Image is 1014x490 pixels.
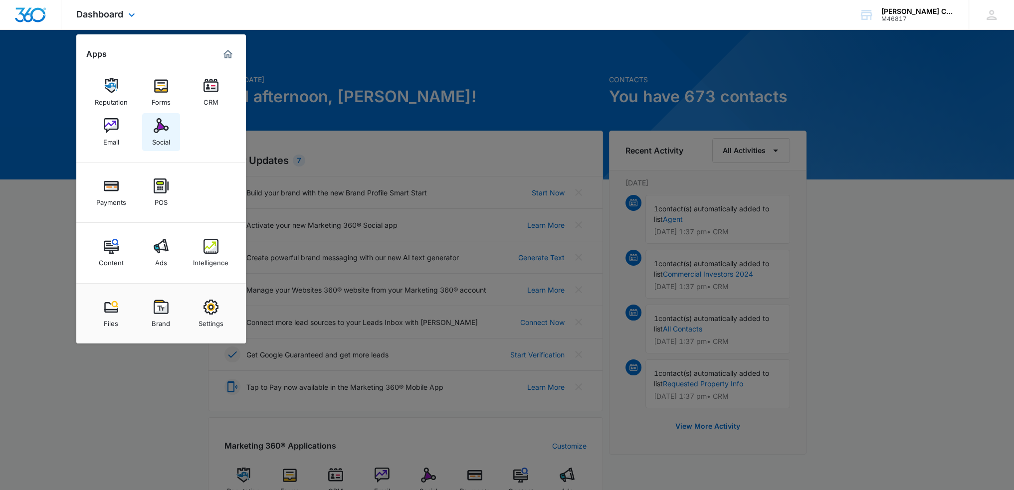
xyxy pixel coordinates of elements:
div: Content [99,254,124,267]
div: CRM [203,93,218,106]
div: Settings [199,315,223,327]
a: CRM [192,73,230,111]
a: POS [142,173,180,211]
a: Content [92,234,130,272]
div: Ads [155,254,167,267]
a: Email [92,113,130,151]
h2: Apps [86,49,107,59]
div: POS [155,193,168,206]
a: Intelligence [192,234,230,272]
a: Brand [142,295,180,332]
div: Intelligence [193,254,228,267]
div: Reputation [95,93,128,106]
div: Files [104,315,118,327]
span: Dashboard [76,9,123,19]
a: Marketing 360® Dashboard [220,46,236,62]
a: Ads [142,234,180,272]
div: Social [152,133,170,146]
a: Files [92,295,130,332]
a: Payments [92,173,130,211]
div: Payments [96,193,126,206]
a: Forms [142,73,180,111]
div: account name [881,7,954,15]
div: Brand [152,315,170,327]
a: Social [142,113,180,151]
a: Reputation [92,73,130,111]
div: Forms [152,93,171,106]
div: Email [103,133,119,146]
div: account id [881,15,954,22]
a: Settings [192,295,230,332]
